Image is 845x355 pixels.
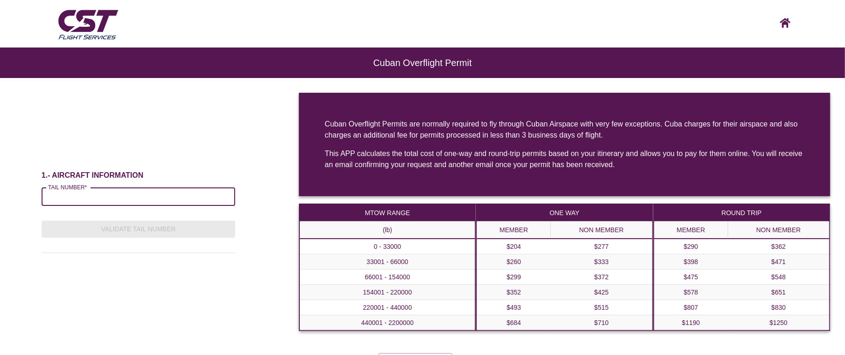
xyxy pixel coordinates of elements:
th: MEMBER [476,222,551,239]
td: $290 [654,239,728,254]
td: $1190 [654,315,728,331]
td: $493 [476,300,551,315]
th: 440001 - 2200000 [299,315,475,331]
th: 33001 - 66000 [299,254,475,270]
th: NON MEMBER [728,222,830,239]
td: $651 [728,285,830,300]
td: $277 [551,239,652,254]
label: TAIL NUMBER* [48,183,87,191]
td: $204 [476,239,551,254]
img: CST logo, click here to go home screen [780,18,790,28]
div: This APP calculates the total cost of one-way and round-trip permits based on your itinerary and ... [325,148,804,170]
td: $352 [476,285,551,300]
td: $807 [654,300,728,315]
h6: Cuban Overflight Permit [37,62,808,63]
th: NON MEMBER [551,222,652,239]
td: $684 [476,315,551,331]
td: $425 [551,285,652,300]
td: $372 [551,270,652,285]
td: $515 [551,300,652,315]
th: MEMBER [654,222,728,239]
h6: 1.- AIRCRAFT INFORMATION [42,171,235,180]
th: 66001 - 154000 [299,270,475,285]
td: $1250 [728,315,830,331]
th: 220001 - 440000 [299,300,475,315]
td: $398 [654,254,728,270]
img: CST Flight Services logo [56,6,120,42]
table: a dense table [653,204,830,331]
td: $578 [654,285,728,300]
td: $710 [551,315,652,331]
table: a dense table [476,204,653,331]
th: ROUND TRIP [654,204,830,222]
table: a dense table [299,204,476,331]
th: MTOW RANGE [299,204,475,222]
th: ONE WAY [476,204,652,222]
td: $333 [551,254,652,270]
td: $548 [728,270,830,285]
td: $475 [654,270,728,285]
td: $299 [476,270,551,285]
td: $362 [728,239,830,254]
td: $260 [476,254,551,270]
th: (lb) [299,222,475,239]
td: $471 [728,254,830,270]
td: $830 [728,300,830,315]
div: Cuban Overflight Permits are normally required to fly through Cuban Airspace with very few except... [325,119,804,141]
th: 154001 - 220000 [299,285,475,300]
th: 0 - 33000 [299,239,475,254]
